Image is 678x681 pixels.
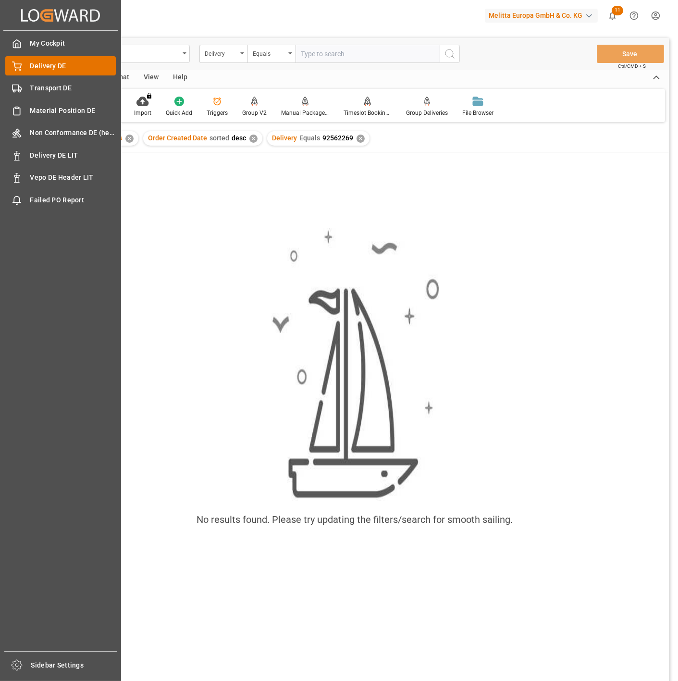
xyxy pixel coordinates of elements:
[30,173,116,183] span: Vepo DE Header LIT
[281,109,329,117] div: Manual Package TypeDetermination
[5,34,116,53] a: My Cockpit
[207,109,228,117] div: Triggers
[272,134,297,142] span: Delivery
[322,134,353,142] span: 92562269
[5,168,116,187] a: Vepo DE Header LIT
[440,45,460,63] button: search button
[5,124,116,142] a: Non Conformance DE (header)
[357,135,365,143] div: ✕
[30,128,116,138] span: Non Conformance DE (header)
[5,79,116,98] a: Transport DE
[30,106,116,116] span: Material Position DE
[623,5,645,26] button: Help Center
[148,134,207,142] span: Order Created Date
[30,61,116,71] span: Delivery DE
[485,6,602,25] button: Melitta Europa GmbH & Co. KG
[602,5,623,26] button: show 11 new notifications
[249,135,258,143] div: ✕
[5,56,116,75] a: Delivery DE
[125,135,134,143] div: ✕
[205,47,237,58] div: Delivery
[5,101,116,120] a: Material Position DE
[30,38,116,49] span: My Cockpit
[296,45,440,63] input: Type to search
[5,146,116,164] a: Delivery DE LIT
[30,83,116,93] span: Transport DE
[31,660,117,670] span: Sidebar Settings
[612,6,623,15] span: 11
[271,228,439,501] img: smooth_sailing.jpeg
[618,62,646,70] span: Ctrl/CMD + S
[597,45,664,63] button: Save
[406,109,448,117] div: Group Deliveries
[242,109,267,117] div: Group V2
[30,195,116,205] span: Failed PO Report
[197,512,513,527] div: No results found. Please try updating the filters/search for smooth sailing.
[166,70,195,86] div: Help
[462,109,493,117] div: File Browser
[166,109,192,117] div: Quick Add
[232,134,246,142] span: desc
[485,9,598,23] div: Melitta Europa GmbH & Co. KG
[5,190,116,209] a: Failed PO Report
[299,134,320,142] span: Equals
[136,70,166,86] div: View
[247,45,296,63] button: open menu
[199,45,247,63] button: open menu
[30,150,116,161] span: Delivery DE LIT
[210,134,229,142] span: sorted
[344,109,392,117] div: Timeslot Booking Report
[253,47,285,58] div: Equals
